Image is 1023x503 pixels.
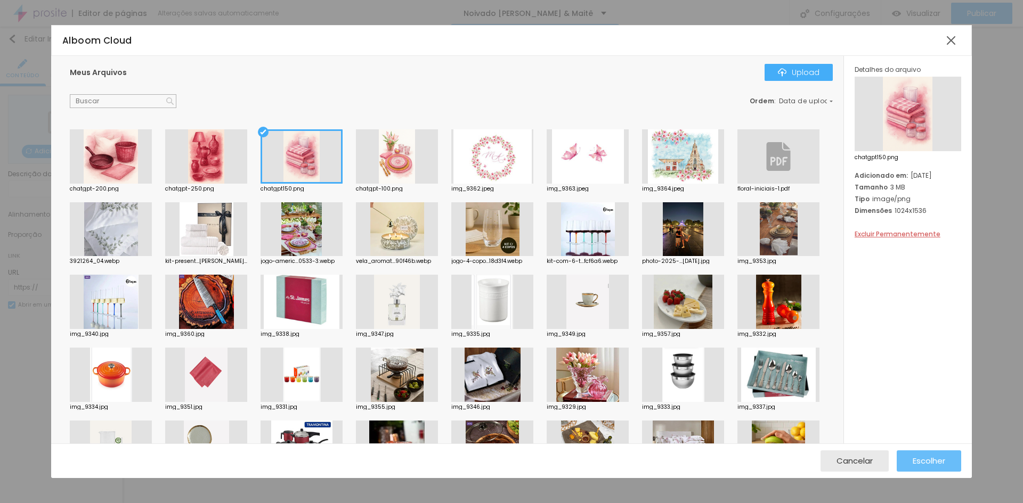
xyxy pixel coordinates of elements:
[778,68,786,77] img: Icone
[261,259,343,264] div: jogo-americ...0533-3.webp
[642,259,724,264] div: photo-2025-...[DATE].jpg
[750,98,833,104] div: :
[261,332,343,337] div: img_9338.jpg
[855,155,961,160] span: chatgpt150.png
[642,332,724,337] div: img_9357.jpg
[855,183,961,192] div: 3 MB
[737,332,819,337] div: img_9332.jpg
[165,186,247,192] div: chatgpt-250.png
[451,259,533,264] div: jogo-4-copo...18d3f4.webp
[855,65,921,74] span: Detalhes do arquivo
[855,171,961,180] div: [DATE]
[547,405,629,410] div: img_9329.jpg
[642,186,724,192] div: img_9364.jpeg
[451,332,533,337] div: img_9335.jpg
[70,332,152,337] div: img_9340.jpg
[855,229,940,238] span: Excluir Permanentemente
[356,332,438,337] div: img_9347.jpg
[165,405,247,410] div: img_9351.jpg
[547,186,629,192] div: img_9363.jpeg
[821,450,889,472] button: Cancelar
[451,186,533,192] div: img_9362.jpeg
[547,332,629,337] div: img_9349.jpg
[165,259,247,264] div: kit-present...[PERSON_NAME].webp
[855,171,908,180] span: Adicionado em:
[737,405,819,410] div: img_9337.jpg
[855,206,892,215] span: Dimensões
[451,405,533,410] div: img_9346.jpg
[70,67,127,78] span: Meus Arquivos
[779,98,834,104] span: Data de upload
[165,332,247,337] div: img_9360.jpg
[855,183,888,192] span: Tamanho
[70,94,176,108] input: Buscar
[547,259,629,264] div: kit-com-6-t...fcf6a6.webp
[765,64,833,81] button: IconeUpload
[778,68,819,77] div: Upload
[356,405,438,410] div: img_9355.jpg
[62,34,132,47] span: Alboom Cloud
[166,97,174,105] img: Icone
[70,186,152,192] div: chatgpt-200.png
[737,259,819,264] div: img_9353.jpg
[261,405,343,410] div: img_9331.jpg
[642,405,724,410] div: img_9333.jpg
[897,450,961,472] button: Escolher
[261,186,343,192] div: chatgpt150.png
[356,186,438,192] div: chatgpt-100.png
[837,456,873,465] span: Cancelar
[855,194,870,203] span: Tipo
[70,259,152,264] div: 3921264_04.webp
[750,96,775,105] span: Ordem
[737,186,819,192] div: floral-iniciais-1.pdf
[356,259,438,264] div: vela_aromat...90f46b.webp
[70,405,152,410] div: img_9334.jpg
[913,456,945,465] span: Escolher
[855,194,961,203] div: image/png
[855,206,961,215] div: 1024x1536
